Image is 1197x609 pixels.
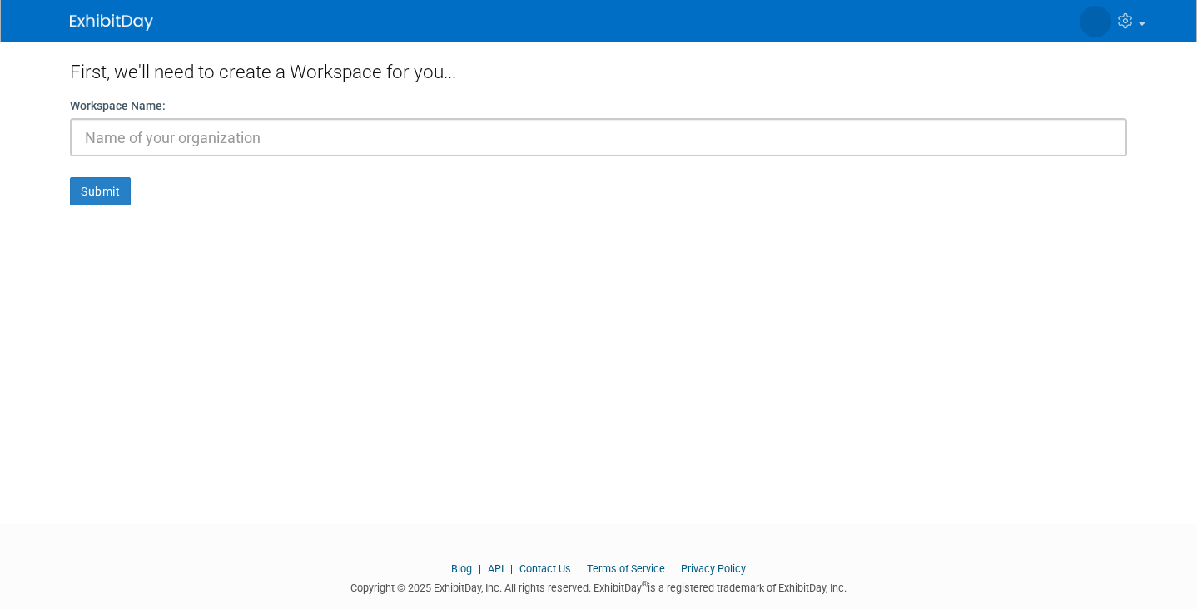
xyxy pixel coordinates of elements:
a: Privacy Policy [681,562,746,575]
a: Terms of Service [587,562,665,575]
button: Submit [70,177,131,205]
span: | [574,562,584,575]
span: | [506,562,517,575]
div: First, we'll need to create a Workspace for you... [70,42,1127,97]
img: Levi Ackerman [1018,9,1111,27]
label: Workspace Name: [70,97,166,114]
span: | [668,562,678,575]
input: Name of your organization [70,118,1127,156]
img: ExhibitDay [70,14,153,31]
sup: ® [642,580,648,589]
a: Blog [451,562,472,575]
a: API [488,562,504,575]
span: | [474,562,485,575]
a: Contact Us [519,562,571,575]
